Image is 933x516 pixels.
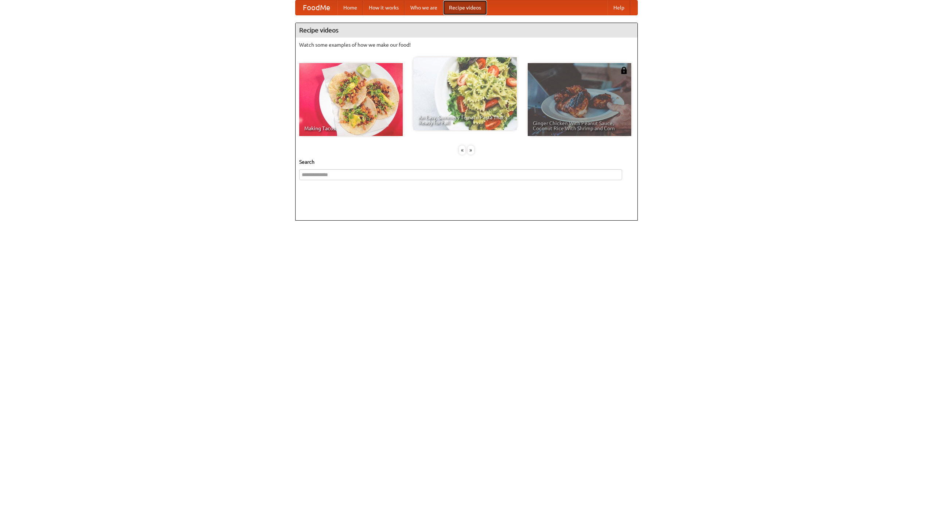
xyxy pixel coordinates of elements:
a: An Easy, Summery Tomato Pasta That's Ready for Fall [413,57,517,130]
span: An Easy, Summery Tomato Pasta That's Ready for Fall [418,115,512,125]
a: Recipe videos [443,0,487,15]
div: » [468,146,474,155]
div: « [459,146,465,155]
h4: Recipe videos [296,23,637,38]
a: Help [608,0,630,15]
a: Who we are [405,0,443,15]
span: Making Tacos [304,126,398,131]
h5: Search [299,158,634,166]
a: FoodMe [296,0,337,15]
img: 483408.png [620,67,628,74]
a: Home [337,0,363,15]
a: How it works [363,0,405,15]
p: Watch some examples of how we make our food! [299,41,634,49]
a: Making Tacos [299,63,403,136]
